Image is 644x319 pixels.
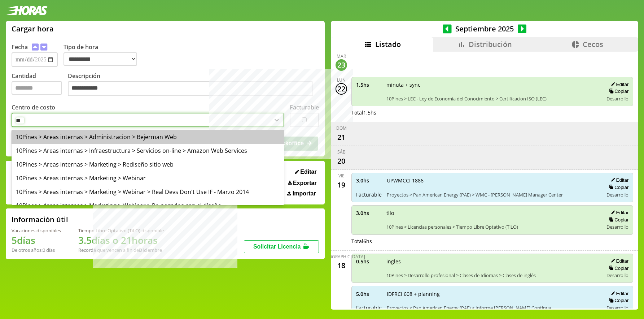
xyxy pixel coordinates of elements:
[356,290,382,297] span: 5.0 hs
[12,185,284,199] div: 10Pines > Areas internas > Marketing > Webinar > Real Devs Don't Use IF - Marzo 2014
[244,240,319,253] button: Solicitar Licencia
[609,290,628,297] button: Editar
[12,215,68,224] h2: Información útil
[609,210,628,216] button: Editar
[12,24,54,34] h1: Cargar hora
[356,177,382,184] span: 3.0 hs
[337,53,346,59] div: mar
[386,81,598,88] span: minuta + sync
[336,260,347,271] div: 18
[253,243,301,250] span: Solicitar Licencia
[337,149,346,155] div: sáb
[387,290,598,297] span: IDFRCI 608 + planning
[293,180,317,186] span: Exportar
[356,210,381,216] span: 3.0 hs
[12,171,284,185] div: 10Pines > Areas internas > Marketing > Webinar
[386,95,598,102] span: 10Pines > LEC - Ley de Economia del Conocimiento > Certificacion ISO (LEC)
[336,83,347,95] div: 22
[336,125,347,131] div: dom
[293,168,319,176] button: Editar
[12,81,62,95] input: Cantidad
[606,305,628,311] span: Desarrollo
[290,103,319,111] label: Facturable
[12,158,284,171] div: 10Pines > Areas internas > Marketing > Rediseño sitio web
[336,59,347,71] div: 23
[607,265,628,271] button: Copiar
[606,191,628,198] span: Desarrollo
[78,227,164,234] div: Tiempo Libre Optativo (TiLO) disponible
[336,155,347,167] div: 20
[12,227,61,234] div: Vacaciones disponibles
[387,177,598,184] span: UPWMCCI 1886
[351,109,633,116] div: Total 1.5 hs
[12,130,284,144] div: 10Pines > Areas internas > Administracion > Bejerman Web
[12,144,284,158] div: 10Pines > Areas internas > Infraestructura > Servicios on-line > Amazon Web Services
[356,304,382,311] span: Facturable
[609,177,628,183] button: Editar
[331,52,638,309] div: scrollable content
[607,217,628,223] button: Copiar
[609,81,628,87] button: Editar
[12,103,55,111] label: Centro de costo
[337,77,346,83] div: lun
[387,305,598,311] span: Proyectos > Pan American Energy (PAE) > Informe [PERSON_NAME] Continua
[452,24,518,34] span: Septiembre 2025
[6,6,48,15] img: logotipo
[386,224,598,230] span: 10Pines > Licencias personales > Tiempo Libre Optativo (TiLO)
[386,272,598,279] span: 10Pines > Desarrollo profesional > Clases de Idiomas > Clases de inglés
[286,180,319,187] button: Exportar
[607,297,628,303] button: Copiar
[469,39,512,49] span: Distribución
[351,238,633,245] div: Total 6 hs
[609,258,628,264] button: Editar
[317,254,365,260] div: [DEMOGRAPHIC_DATA]
[68,72,319,98] label: Descripción
[68,81,313,96] textarea: Descripción
[63,43,143,67] label: Tipo de hora
[375,39,401,49] span: Listado
[583,39,603,49] span: Cecos
[12,43,28,51] label: Fecha
[336,179,347,190] div: 19
[386,210,598,216] span: tilo
[78,234,164,247] h1: 3.5 días o 21 horas
[356,81,381,88] span: 1.5 hs
[606,224,628,230] span: Desarrollo
[356,258,381,265] span: 0.5 hs
[12,199,284,212] div: 10Pines > Areas internas > Marketing > Webinar > Re-negados con el diseño
[607,184,628,190] button: Copiar
[606,272,628,279] span: Desarrollo
[12,72,68,98] label: Cantidad
[293,190,316,197] span: Importar
[139,247,162,253] b: Diciembre
[63,52,137,66] select: Tipo de hora
[78,247,164,253] div: Recordá que vencen a fin de
[12,247,61,253] div: De otros años: 0 días
[607,88,628,94] button: Copiar
[338,173,345,179] div: vie
[336,131,347,143] div: 21
[12,234,61,247] h1: 5 días
[386,258,598,265] span: ingles
[387,191,598,198] span: Proyectos > Pan American Energy (PAE) > WMC - [PERSON_NAME] Manager Center
[300,169,316,175] span: Editar
[606,95,628,102] span: Desarrollo
[356,191,382,198] span: Facturable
